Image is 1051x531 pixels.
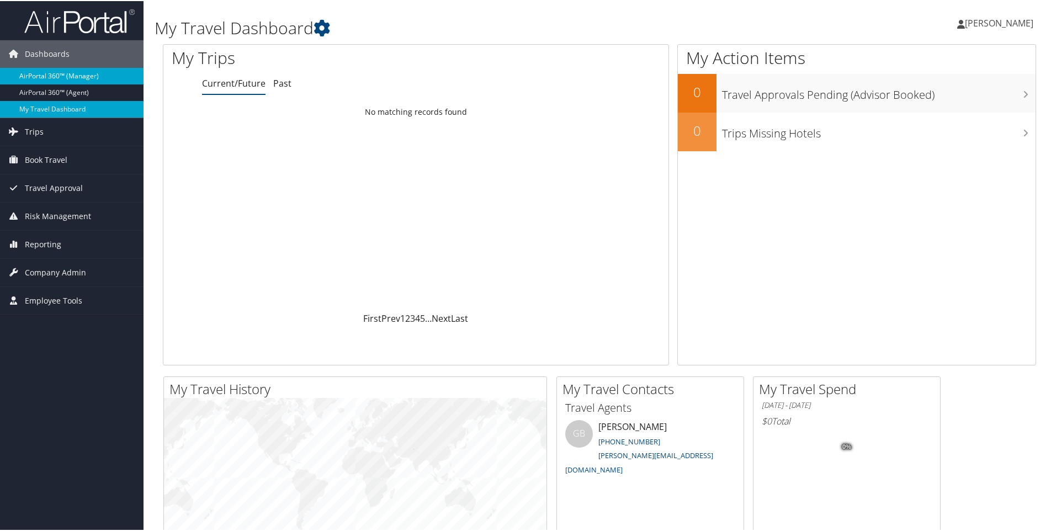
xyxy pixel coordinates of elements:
[722,81,1036,102] h3: Travel Approvals Pending (Advisor Booked)
[565,399,735,415] h3: Travel Agents
[598,436,660,445] a: [PHONE_NUMBER]
[957,6,1044,39] a: [PERSON_NAME]
[405,311,410,323] a: 2
[400,311,405,323] a: 1
[762,414,932,426] h6: Total
[762,414,772,426] span: $0
[24,7,135,33] img: airportal-logo.png
[25,286,82,314] span: Employee Tools
[678,73,1036,111] a: 0Travel Approvals Pending (Advisor Booked)
[202,76,266,88] a: Current/Future
[25,145,67,173] span: Book Travel
[25,258,86,285] span: Company Admin
[172,45,450,68] h1: My Trips
[415,311,420,323] a: 4
[155,15,748,39] h1: My Travel Dashboard
[565,419,593,447] div: GB
[965,16,1033,28] span: [PERSON_NAME]
[169,379,546,397] h2: My Travel History
[420,311,425,323] a: 5
[381,311,400,323] a: Prev
[762,399,932,410] h6: [DATE] - [DATE]
[562,379,744,397] h2: My Travel Contacts
[722,119,1036,140] h3: Trips Missing Hotels
[410,311,415,323] a: 3
[25,201,91,229] span: Risk Management
[678,120,716,139] h2: 0
[273,76,291,88] a: Past
[25,173,83,201] span: Travel Approval
[842,443,851,449] tspan: 0%
[432,311,451,323] a: Next
[451,311,468,323] a: Last
[678,45,1036,68] h1: My Action Items
[560,419,741,478] li: [PERSON_NAME]
[25,230,61,257] span: Reporting
[678,82,716,100] h2: 0
[25,39,70,67] span: Dashboards
[25,117,44,145] span: Trips
[363,311,381,323] a: First
[425,311,432,323] span: …
[759,379,940,397] h2: My Travel Spend
[163,101,668,121] td: No matching records found
[678,111,1036,150] a: 0Trips Missing Hotels
[565,449,713,474] a: [PERSON_NAME][EMAIL_ADDRESS][DOMAIN_NAME]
